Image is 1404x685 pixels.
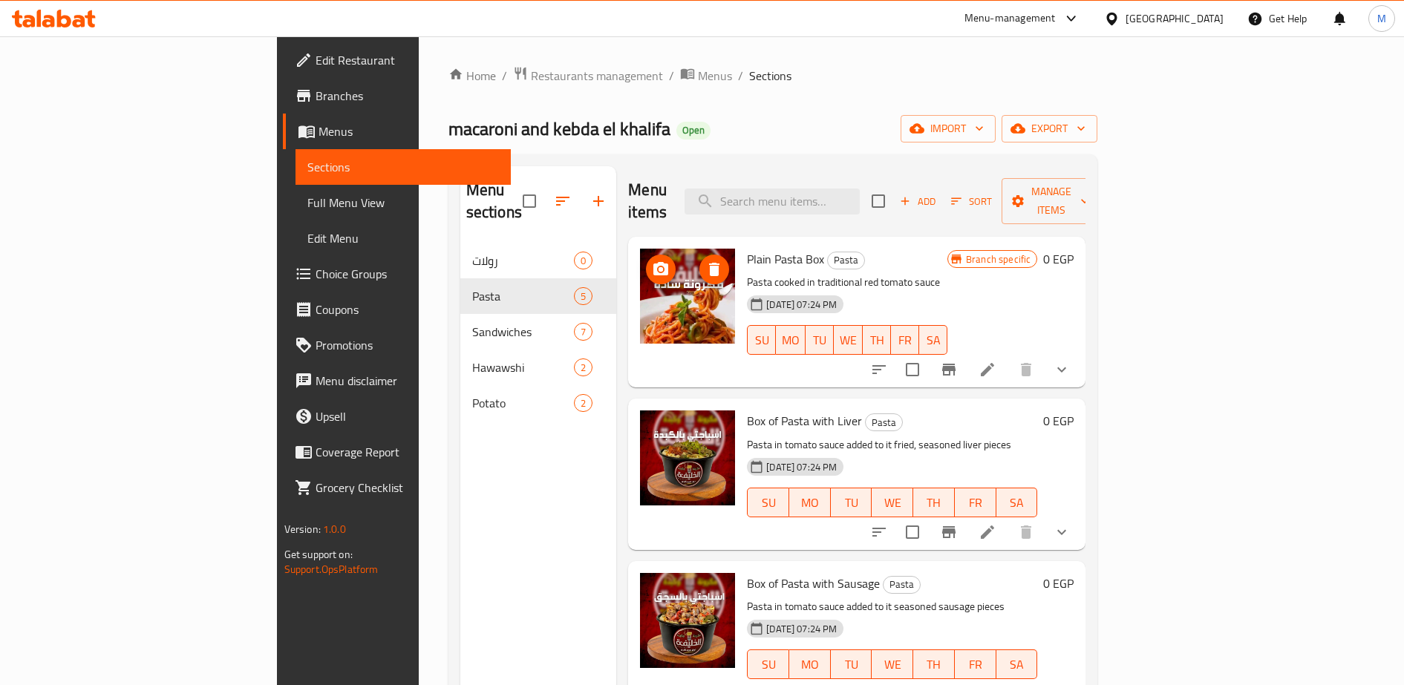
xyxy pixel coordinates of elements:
h6: 0 EGP [1043,410,1074,431]
button: FR [955,488,996,517]
button: Add section [581,183,616,219]
p: Pasta in tomato sauce added to it fried, seasoned liver pieces [747,436,1037,454]
a: Edit Restaurant [283,42,512,78]
span: TU [837,654,866,675]
a: Branches [283,78,512,114]
button: TH [913,488,955,517]
span: Edit Menu [307,229,500,247]
span: Select all sections [514,186,545,217]
li: / [669,67,674,85]
span: Manage items [1013,183,1089,220]
a: Choice Groups [283,256,512,292]
span: FR [897,330,913,351]
span: Restaurants management [531,67,663,85]
span: SA [925,330,941,351]
span: export [1013,119,1085,138]
span: Version: [284,520,321,539]
button: TU [806,325,834,355]
span: Select to update [897,517,928,548]
div: Pasta [827,252,865,269]
button: show more [1044,352,1080,387]
span: Potato [472,394,575,412]
span: WE [878,654,907,675]
span: Choice Groups [316,265,500,283]
span: Box of Pasta with Liver [747,410,862,432]
button: MO [789,488,831,517]
div: رولات0 [460,243,617,278]
span: SU [754,654,783,675]
button: Sort [947,190,996,213]
div: Sandwiches7 [460,314,617,350]
a: Support.OpsPlatform [284,560,379,579]
span: 2 [575,396,592,410]
div: [GEOGRAPHIC_DATA] [1126,10,1224,27]
span: FR [961,654,990,675]
span: SU [754,492,783,514]
a: Edit menu item [979,361,996,378]
span: Open [676,124,711,137]
a: Coupons [283,292,512,327]
span: TH [919,492,949,514]
span: TH [869,330,885,351]
span: Menu disclaimer [316,372,500,390]
span: MO [795,654,825,675]
div: Pasta [865,413,903,431]
button: TH [863,325,891,355]
span: 1.0.0 [323,520,346,539]
span: رولات [472,252,575,269]
span: WE [878,492,907,514]
button: upload picture [646,255,676,284]
button: TU [831,649,872,679]
span: Promotions [316,336,500,354]
span: Branches [316,87,500,105]
span: SA [1002,492,1032,514]
span: TH [919,654,949,675]
h6: 0 EGP [1043,573,1074,594]
a: Grocery Checklist [283,470,512,505]
span: Edit Restaurant [316,51,500,69]
span: Sections [749,67,791,85]
span: 5 [575,289,592,304]
button: SA [919,325,947,355]
a: Upsell [283,399,512,434]
span: Get support on: [284,545,353,564]
p: Pasta in tomato sauce added to it seasoned sausage pieces [747,597,1037,616]
span: Upsell [316,407,500,425]
button: delete image [699,255,729,284]
h2: Menu items [628,179,667,223]
svg: Show Choices [1053,523,1071,541]
a: Promotions [283,327,512,363]
input: search [685,189,860,214]
span: Sort sections [545,183,581,219]
span: Menus [319,122,500,140]
button: delete [1008,352,1044,387]
span: Sort items [941,190,1002,213]
button: import [901,115,996,142]
img: Plain Pasta Box [640,249,735,344]
span: MO [782,330,800,351]
svg: Show Choices [1053,361,1071,378]
nav: Menu sections [460,237,617,427]
span: Sandwiches [472,323,575,341]
button: WE [872,488,913,517]
span: FR [961,492,990,514]
a: Menu disclaimer [283,363,512,399]
img: Box of Pasta with Liver [640,410,735,505]
div: items [574,323,592,341]
span: Pasta [472,287,575,305]
button: FR [891,325,919,355]
a: Edit menu item [979,523,996,541]
div: Hawawshi2 [460,350,617,385]
button: TH [913,649,955,679]
button: WE [872,649,913,679]
span: Grocery Checklist [316,479,500,496]
span: 0 [575,254,592,268]
span: Box of Pasta with Sausage [747,572,880,594]
span: 2 [575,361,592,375]
button: FR [955,649,996,679]
button: SA [996,649,1038,679]
div: items [574,358,592,376]
span: import [912,119,984,138]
